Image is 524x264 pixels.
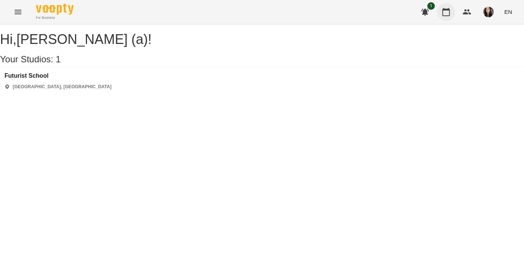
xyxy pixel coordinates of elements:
span: For Business [36,15,74,20]
img: Voopty Logo [36,4,74,15]
a: Futurist School [5,72,111,79]
button: Menu [9,3,27,21]
span: EN [504,8,512,16]
span: 1 [427,2,435,10]
button: EN [501,5,515,19]
p: [GEOGRAPHIC_DATA], [GEOGRAPHIC_DATA] [13,84,111,90]
span: 1 [56,54,61,64]
img: 1a20daea8e9f27e67610e88fbdc8bd8e.jpg [483,7,494,17]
